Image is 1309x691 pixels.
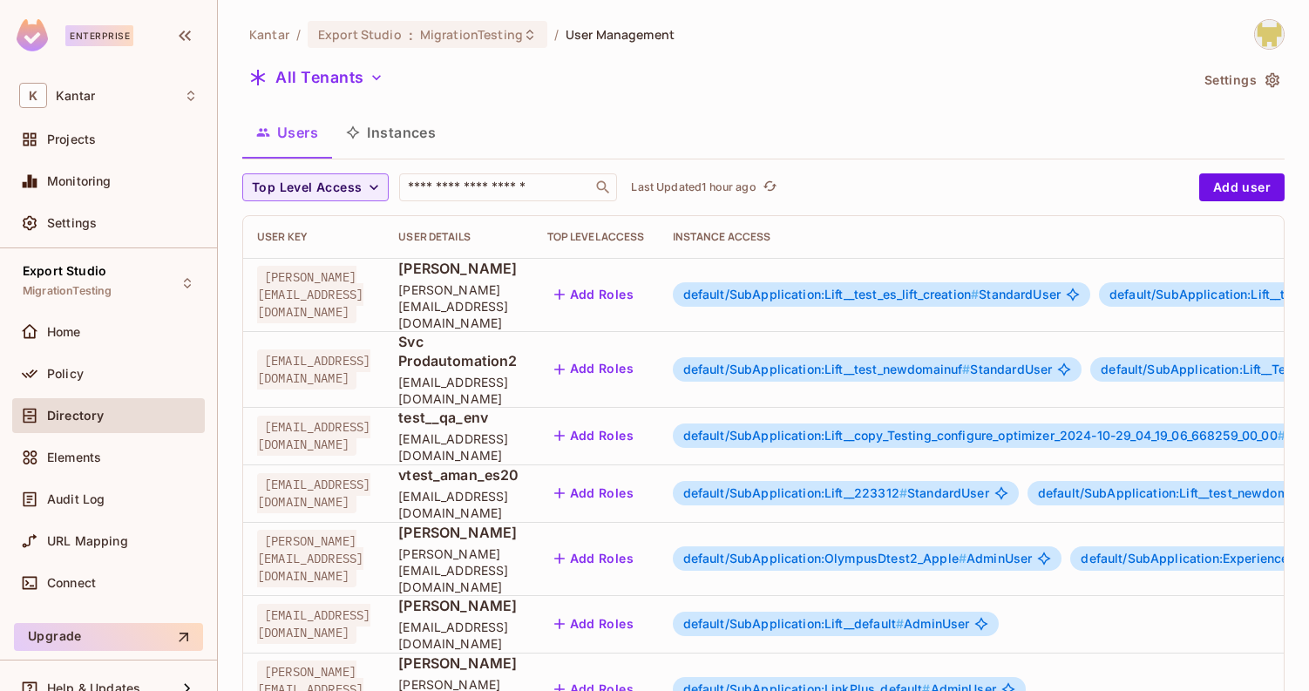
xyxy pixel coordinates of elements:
span: Top Level Access [252,177,362,199]
span: Connect [47,576,96,590]
img: Girishankar.VP@kantar.com [1255,20,1284,49]
span: Settings [47,216,97,230]
span: [EMAIL_ADDRESS][DOMAIN_NAME] [257,604,370,644]
button: Add Roles [547,422,641,450]
button: All Tenants [242,64,390,91]
span: default/SubApplication:OlympusDtest2_Apple [683,551,966,566]
span: [PERSON_NAME] [398,523,519,542]
span: default/SubApplication:Lift__default [683,616,905,631]
span: # [896,616,904,631]
p: Last Updated 1 hour ago [631,180,756,194]
span: # [962,362,970,376]
span: MigrationTesting [420,26,523,43]
span: # [971,287,979,301]
span: default/SubApplication:Lift__223312 [683,485,907,500]
button: Settings [1197,66,1285,94]
span: StandardUser [683,288,1061,301]
span: Workspace: Kantar [56,89,95,103]
button: refresh [760,177,781,198]
span: default/SubApplication:Lift__copy_Testing_configure_optimizer_2024-10-29_04_19_06_668259_00_00 [683,428,1285,443]
span: Click to refresh data [756,177,781,198]
span: Projects [47,132,96,146]
img: SReyMgAAAABJRU5ErkJggg== [17,19,48,51]
span: [PERSON_NAME][EMAIL_ADDRESS][DOMAIN_NAME] [398,281,519,331]
li: / [296,26,301,43]
span: Elements [47,451,101,464]
span: the active workspace [249,26,289,43]
span: [EMAIL_ADDRESS][DOMAIN_NAME] [398,619,519,652]
span: [PERSON_NAME][EMAIL_ADDRESS][DOMAIN_NAME] [398,545,519,595]
span: AdminUser [683,552,1033,566]
button: Add Roles [547,356,641,383]
span: Monitoring [47,174,112,188]
span: AdminUser [683,617,970,631]
button: Add Roles [547,545,641,572]
div: Enterprise [65,25,133,46]
div: Top Level Access [547,230,645,244]
span: [PERSON_NAME] [398,259,519,278]
span: User Management [566,26,675,43]
span: Audit Log [47,492,105,506]
span: [PERSON_NAME][EMAIL_ADDRESS][DOMAIN_NAME] [257,530,363,587]
span: default/SubApplication:Lift__test_es_lift_creation [683,287,980,301]
span: [EMAIL_ADDRESS][DOMAIN_NAME] [257,473,370,513]
button: Users [242,111,332,154]
span: [EMAIL_ADDRESS][DOMAIN_NAME] [398,430,519,464]
span: Export Studio [23,264,106,278]
button: Add Roles [547,610,641,638]
span: : [408,28,414,42]
span: # [1278,428,1285,443]
span: # [959,551,966,566]
span: [PERSON_NAME] [398,596,519,615]
span: [PERSON_NAME] [398,654,519,673]
span: Directory [47,409,104,423]
span: [EMAIL_ADDRESS][DOMAIN_NAME] [257,349,370,390]
span: # [899,485,907,500]
button: Instances [332,111,450,154]
span: Home [47,325,81,339]
span: [EMAIL_ADDRESS][DOMAIN_NAME] [398,488,519,521]
button: Add Roles [547,281,641,308]
button: Add user [1199,173,1285,201]
div: User Key [257,230,370,244]
span: StandardUser [683,486,989,500]
li: / [554,26,559,43]
span: MigrationTesting [23,284,112,298]
span: K [19,83,47,108]
span: refresh [763,179,777,196]
span: Policy [47,367,84,381]
span: [EMAIL_ADDRESS][DOMAIN_NAME] [257,416,370,456]
span: Export Studio [318,26,402,43]
span: [EMAIL_ADDRESS][DOMAIN_NAME] [398,374,519,407]
span: vtest_aman_es20 [398,465,519,484]
button: Upgrade [14,623,203,651]
button: Top Level Access [242,173,389,201]
span: URL Mapping [47,534,128,548]
span: Svc Prodautomation2 [398,332,519,370]
span: test__qa_env [398,408,519,427]
div: User Details [398,230,519,244]
button: Add Roles [547,479,641,507]
span: StandardUser [683,362,1053,376]
span: [PERSON_NAME][EMAIL_ADDRESS][DOMAIN_NAME] [257,266,363,323]
span: default/SubApplication:Lift__test_newdomainuf [683,362,971,376]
